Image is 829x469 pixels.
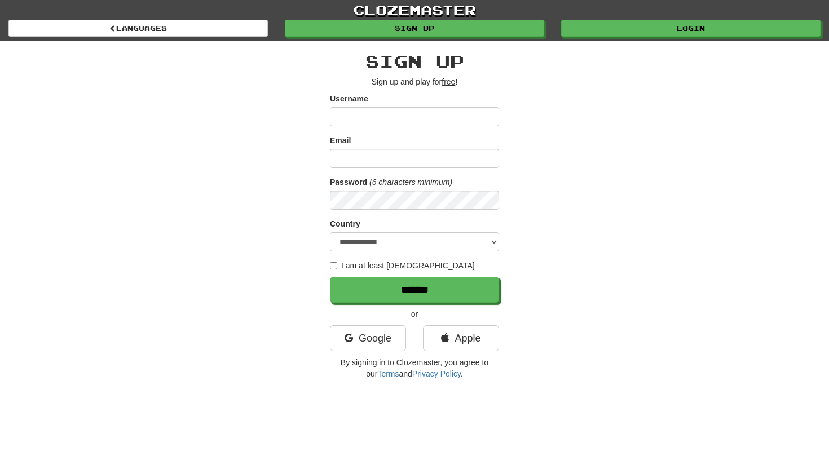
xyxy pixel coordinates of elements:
[330,76,499,87] p: Sign up and play for !
[423,325,499,351] a: Apple
[330,262,337,269] input: I am at least [DEMOGRAPHIC_DATA]
[377,369,399,378] a: Terms
[285,20,544,37] a: Sign up
[330,260,475,271] label: I am at least [DEMOGRAPHIC_DATA]
[369,178,452,187] em: (6 characters minimum)
[330,93,368,104] label: Username
[412,369,461,378] a: Privacy Policy
[330,218,360,229] label: Country
[330,308,499,320] p: or
[442,77,455,86] u: free
[8,20,268,37] a: Languages
[330,135,351,146] label: Email
[330,52,499,70] h2: Sign up
[330,325,406,351] a: Google
[330,357,499,379] p: By signing in to Clozemaster, you agree to our and .
[561,20,821,37] a: Login
[330,176,367,188] label: Password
